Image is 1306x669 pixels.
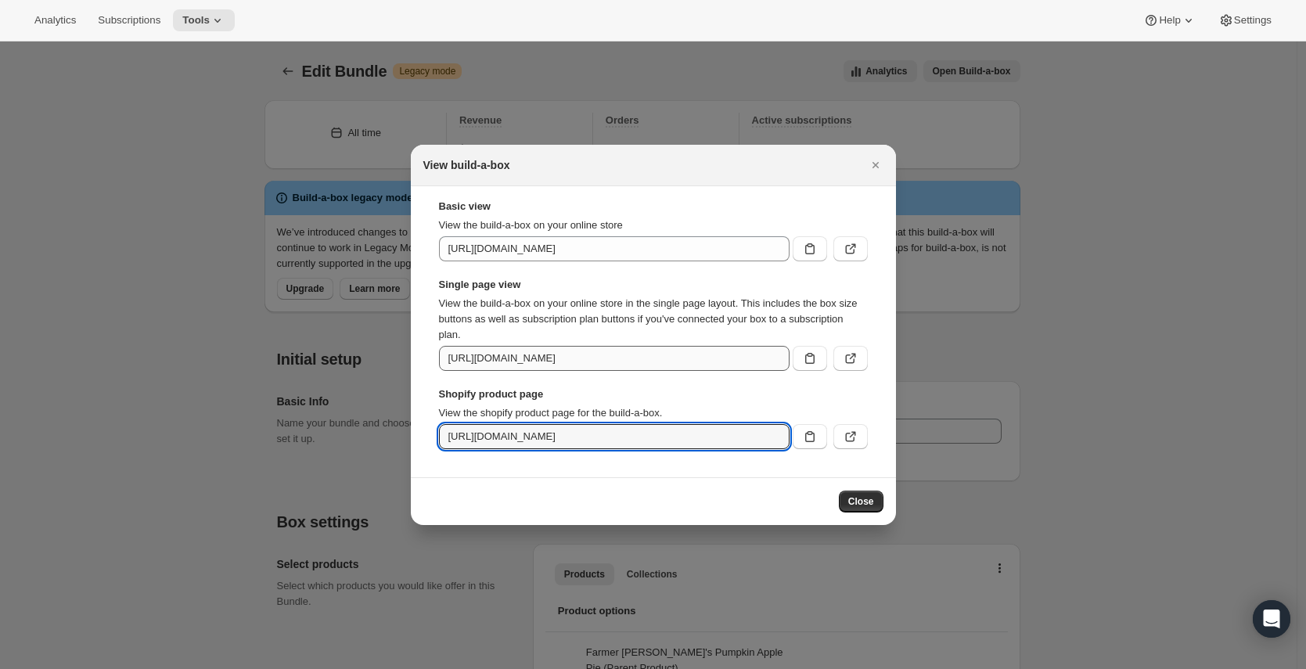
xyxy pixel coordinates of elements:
span: Help [1159,14,1180,27]
p: View the shopify product page for the build-a-box. [439,405,868,421]
span: Settings [1234,14,1272,27]
strong: Single page view [439,277,868,293]
span: Subscriptions [98,14,160,27]
span: Analytics [34,14,76,27]
span: Tools [182,14,210,27]
button: Subscriptions [88,9,170,31]
p: View the build-a-box on your online store [439,218,868,233]
strong: Basic view [439,199,868,214]
button: Close [865,154,887,176]
div: Open Intercom Messenger [1253,600,1290,638]
button: Help [1134,9,1205,31]
button: Tools [173,9,235,31]
p: View the build-a-box on your online store in the single page layout. This includes the box size b... [439,296,868,343]
button: Close [839,491,883,513]
strong: Shopify product page [439,387,868,402]
span: Close [848,495,874,508]
button: Settings [1209,9,1281,31]
button: Analytics [25,9,85,31]
h2: View build-a-box [423,157,510,173]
